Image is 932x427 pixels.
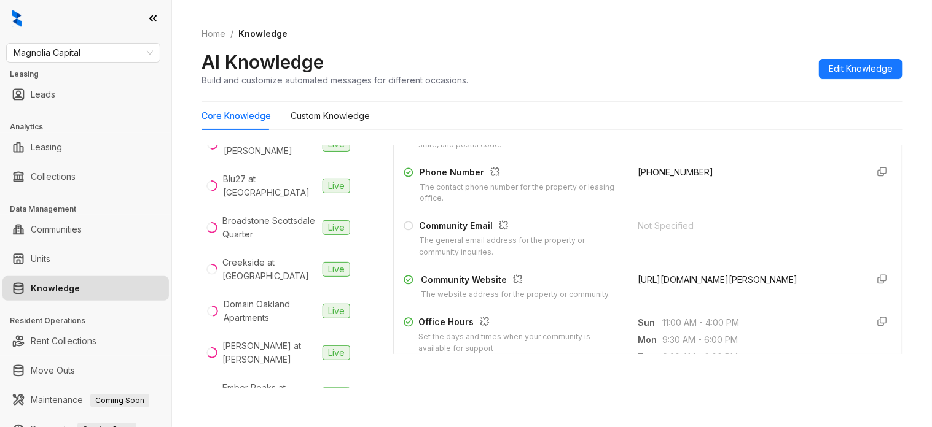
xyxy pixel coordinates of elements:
[638,333,662,347] span: Mon
[323,304,350,318] span: Live
[638,219,857,233] div: Not Specified
[10,204,171,215] h3: Data Management
[2,247,169,271] li: Units
[2,276,169,301] li: Knowledge
[418,315,623,331] div: Office Hours
[222,339,318,366] div: [PERSON_NAME] at [PERSON_NAME]
[223,172,318,199] div: Blu27 at [GEOGRAPHIC_DATA]
[2,358,169,383] li: Move Outs
[31,135,62,160] a: Leasing
[202,74,468,87] div: Build and customize automated messages for different occasions.
[31,82,55,107] a: Leads
[323,220,350,235] span: Live
[323,262,350,277] span: Live
[31,329,96,353] a: Rent Collections
[662,316,857,329] span: 11:00 AM - 4:00 PM
[662,350,857,364] span: 9:30 AM - 6:00 PM
[10,315,171,326] h3: Resident Operations
[14,44,153,62] span: Magnolia Capital
[31,247,50,271] a: Units
[638,350,662,364] span: Tue
[421,273,610,289] div: Community Website
[323,387,350,402] span: Live
[238,28,288,39] span: Knowledge
[31,217,82,242] a: Communities
[12,10,22,27] img: logo
[90,394,149,407] span: Coming Soon
[323,179,350,193] span: Live
[202,50,324,74] h2: AI Knowledge
[230,27,233,40] li: /
[10,121,171,133] h3: Analytics
[199,27,228,40] a: Home
[2,388,169,412] li: Maintenance
[224,298,318,325] div: Domain Oakland Apartments
[638,274,797,285] span: [URL][DOMAIN_NAME][PERSON_NAME]
[2,217,169,242] li: Communities
[2,164,169,189] li: Collections
[222,256,318,283] div: Creekside at [GEOGRAPHIC_DATA]
[2,329,169,353] li: Rent Collections
[202,109,271,123] div: Core Knowledge
[418,331,623,355] div: Set the days and times when your community is available for support
[222,214,318,241] div: Broadstone Scottsdale Quarter
[420,182,623,205] div: The contact phone number for the property or leasing office.
[419,235,623,258] div: The general email address for the property or community inquiries.
[420,166,623,182] div: Phone Number
[323,345,350,360] span: Live
[31,358,75,383] a: Move Outs
[2,82,169,107] li: Leads
[2,135,169,160] li: Leasing
[421,289,610,301] div: The website address for the property or community.
[222,381,318,408] div: Ember Peaks at [GEOGRAPHIC_DATA]
[819,59,903,79] button: Edit Knowledge
[419,219,623,235] div: Community Email
[291,109,370,123] div: Custom Knowledge
[662,333,857,347] span: 9:30 AM - 6:00 PM
[638,167,713,177] span: [PHONE_NUMBER]
[31,276,80,301] a: Knowledge
[829,62,893,75] span: Edit Knowledge
[638,316,662,329] span: Sun
[10,69,171,80] h3: Leasing
[31,164,76,189] a: Collections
